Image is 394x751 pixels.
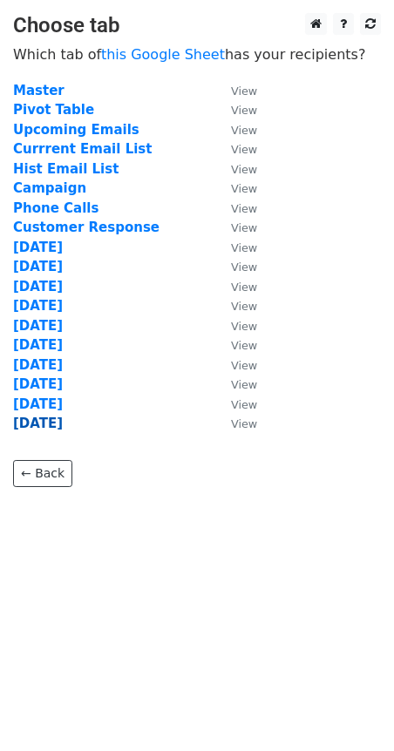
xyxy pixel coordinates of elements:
[307,667,394,751] iframe: Chat Widget
[214,318,257,334] a: View
[13,102,94,118] a: Pivot Table
[214,102,257,118] a: View
[231,260,257,274] small: View
[214,122,257,138] a: View
[214,396,257,412] a: View
[101,46,225,63] a: this Google Sheet
[214,83,257,98] a: View
[214,337,257,353] a: View
[214,141,257,157] a: View
[231,221,257,234] small: View
[231,85,257,98] small: View
[214,240,257,255] a: View
[13,122,139,138] a: Upcoming Emails
[214,298,257,314] a: View
[231,202,257,215] small: View
[231,104,257,117] small: View
[231,320,257,333] small: View
[214,279,257,294] a: View
[214,161,257,177] a: View
[231,241,257,254] small: View
[13,396,63,412] a: [DATE]
[13,357,63,373] a: [DATE]
[231,300,257,313] small: View
[214,220,257,235] a: View
[13,240,63,255] a: [DATE]
[214,200,257,216] a: View
[214,376,257,392] a: View
[231,398,257,411] small: View
[13,220,160,235] a: Customer Response
[231,163,257,176] small: View
[13,298,63,314] a: [DATE]
[231,378,257,391] small: View
[13,141,152,157] a: Currrent Email List
[231,359,257,372] small: View
[13,259,63,274] a: [DATE]
[13,83,65,98] a: Master
[231,143,257,156] small: View
[214,416,257,431] a: View
[231,124,257,137] small: View
[231,281,257,294] small: View
[231,339,257,352] small: View
[13,13,381,38] h3: Choose tab
[13,161,119,177] a: Hist Email List
[231,417,257,430] small: View
[13,376,63,392] a: [DATE]
[231,182,257,195] small: View
[13,279,63,294] a: [DATE]
[214,259,257,274] a: View
[214,357,257,373] a: View
[13,180,86,196] a: Campaign
[13,45,381,64] p: Which tab of has your recipients?
[13,460,72,487] a: ← Back
[13,416,63,431] a: [DATE]
[214,180,257,196] a: View
[13,200,98,216] a: Phone Calls
[13,337,63,353] a: [DATE]
[13,318,63,334] a: [DATE]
